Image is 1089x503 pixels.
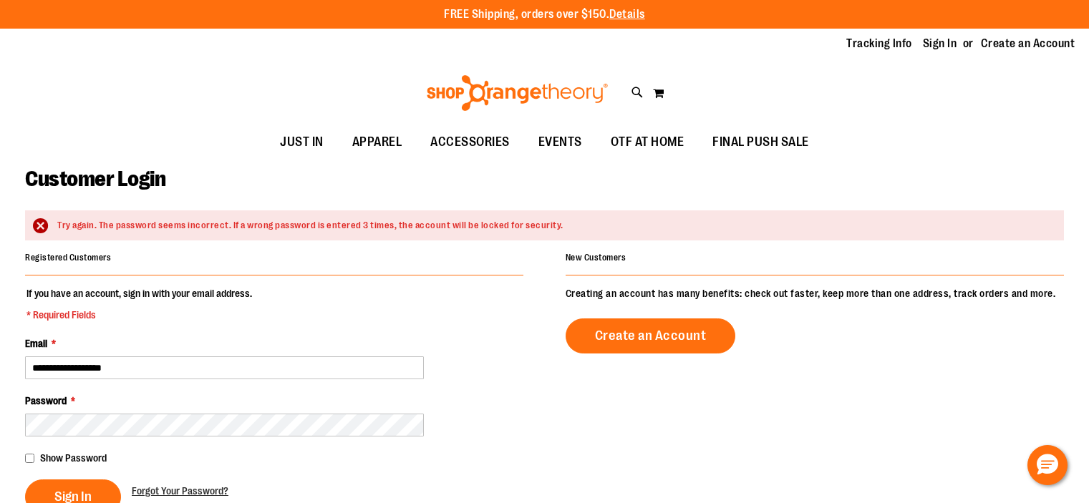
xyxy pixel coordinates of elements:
span: Customer Login [25,167,165,191]
a: Tracking Info [846,36,912,52]
span: Email [25,338,47,349]
span: Password [25,395,67,406]
a: JUST IN [266,126,338,159]
span: Create an Account [595,328,707,343]
span: FINAL PUSH SALE [712,126,809,158]
p: Creating an account has many benefits: check out faster, keep more than one address, track orders... [566,286,1064,301]
a: Details [609,8,645,21]
div: Try again. The password seems incorrect. If a wrong password is entered 3 times, the account will... [57,219,1050,233]
legend: If you have an account, sign in with your email address. [25,286,253,322]
span: Show Password [40,452,107,464]
strong: New Customers [566,253,626,263]
a: OTF AT HOME [596,126,699,159]
span: APPAREL [352,126,402,158]
a: Forgot Your Password? [132,484,228,498]
a: FINAL PUSH SALE [698,126,823,159]
span: * Required Fields [26,308,252,322]
a: Sign In [923,36,957,52]
p: FREE Shipping, orders over $150. [444,6,645,23]
span: JUST IN [280,126,324,158]
a: Create an Account [981,36,1075,52]
a: EVENTS [524,126,596,159]
a: ACCESSORIES [416,126,524,159]
a: APPAREL [338,126,417,159]
a: Create an Account [566,318,736,353]
img: Shop Orangetheory [425,75,610,111]
button: Hello, have a question? Let’s chat. [1027,445,1068,485]
span: OTF AT HOME [611,126,684,158]
strong: Registered Customers [25,253,111,263]
span: Forgot Your Password? [132,485,228,497]
span: ACCESSORIES [430,126,510,158]
span: EVENTS [538,126,582,158]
